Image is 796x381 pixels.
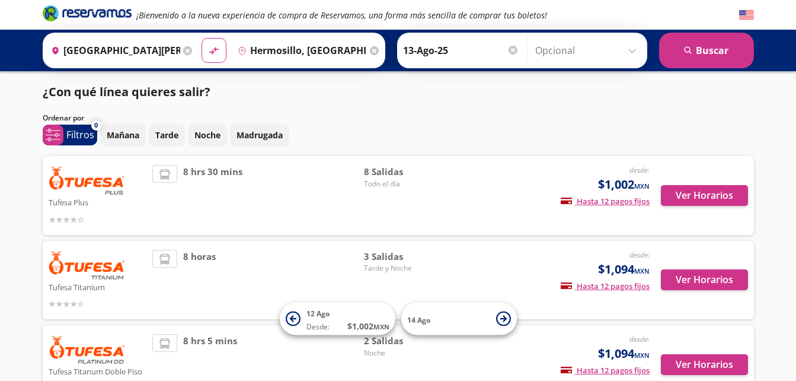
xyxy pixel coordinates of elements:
[364,250,447,263] span: 3 Salidas
[49,195,147,209] p: Tufesa Plus
[661,354,748,375] button: Ver Horarios
[634,266,650,275] small: MXN
[407,315,430,325] span: 14 Ago
[373,322,389,331] small: MXN
[364,165,447,179] span: 8 Salidas
[659,33,754,68] button: Buscar
[401,303,517,335] button: 14 Ago
[661,185,748,206] button: Ver Horarios
[661,269,748,290] button: Ver Horarios
[634,351,650,360] small: MXN
[183,250,216,311] span: 8 horas
[561,281,650,291] span: Hasta 12 pagos fijos
[306,309,330,319] span: 12 Ago
[43,83,210,101] p: ¿Con qué línea quieres salir?
[629,334,650,344] em: desde:
[634,182,650,190] small: MXN
[629,165,650,175] em: desde:
[364,263,447,274] span: Tarde y Noche
[233,36,367,65] input: Buscar Destino
[535,36,641,65] input: Opcional
[739,8,754,23] button: English
[94,120,98,131] span: 0
[230,123,289,147] button: Madrugada
[598,345,650,363] span: $1,094
[136,9,547,21] em: ¡Bienvenido a la nueva experiencia de compra de Reservamos, una forma más sencilla de comprar tus...
[629,250,650,260] em: desde:
[598,261,650,278] span: $1,094
[49,250,126,280] img: Tufesa Titanium
[598,176,650,193] span: $1,002
[183,165,242,226] span: 8 hrs 30 mins
[236,129,283,141] p: Madrugada
[364,334,447,348] span: 2 Salidas
[149,123,185,147] button: Tarde
[347,320,389,332] span: $ 1,002
[49,334,126,364] img: Tufesa Titanum Doble Piso
[194,129,220,141] p: Noche
[561,365,650,376] span: Hasta 12 pagos fijos
[403,36,519,65] input: Elegir Fecha
[66,128,94,142] p: Filtros
[155,129,178,141] p: Tarde
[188,123,227,147] button: Noche
[43,4,132,26] a: Brand Logo
[561,196,650,207] span: Hasta 12 pagos fijos
[280,303,395,335] button: 12 AgoDesde:$1,002MXN
[100,123,146,147] button: Mañana
[364,179,447,189] span: Todo el día
[49,165,126,195] img: Tufesa Plus
[46,36,180,65] input: Buscar Origen
[107,129,139,141] p: Mañana
[43,4,132,22] i: Brand Logo
[49,280,147,294] p: Tufesa Titanium
[364,348,447,358] span: Noche
[49,364,147,378] p: Tufesa Titanum Doble Piso
[43,113,84,123] p: Ordenar por
[43,125,97,145] button: 0Filtros
[306,322,330,332] span: Desde:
